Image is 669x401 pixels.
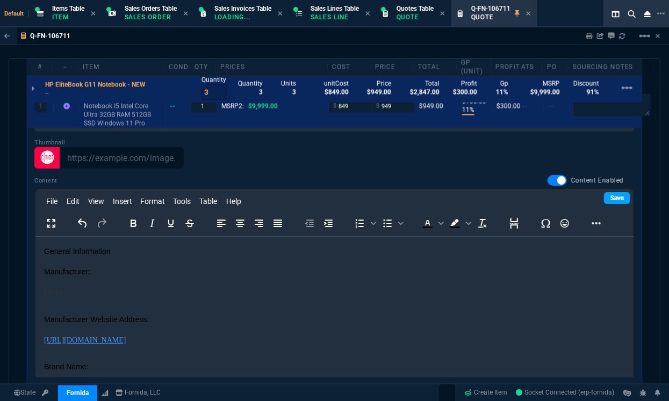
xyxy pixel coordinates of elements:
a: msbcCompanyName [112,388,164,398]
p: Loading... [214,13,268,21]
nx-icon: Close Tab [526,10,531,18]
div: price [371,63,414,71]
div: Total [414,63,457,71]
nx-icon: Back to Table [4,32,10,40]
div: Item [78,63,164,71]
span: Items Table [52,5,84,12]
span: Tools [173,197,191,206]
nx-icon: Open New Tab [657,9,665,19]
button: Reveal or hide additional toolbar items [587,216,606,231]
p: Add [45,383,57,393]
nx-icon: Close Tab [183,10,188,18]
span: $ [333,102,336,111]
p: Quantity [202,76,227,84]
span: File [46,197,57,206]
div: Numbered list [351,216,378,231]
button: Italic [143,216,161,231]
span: Sales Invoices Table [214,5,271,12]
span: $9,999.00 [248,103,278,110]
mat-icon: Example home icon [638,30,651,42]
nx-icon: Item not found in Business Central. The quote is still valid. [63,103,70,110]
div: MSRP2: [221,102,324,111]
p: Quote [397,13,434,21]
span: Sales Orders Table [125,5,177,12]
button: Redo [92,216,111,231]
div: PO [543,63,569,71]
nx-icon: Close Tab [278,10,283,18]
p: Q-FN-106711 [30,32,70,40]
p: Quote [471,13,510,21]
span: Sales Lines Table [311,5,359,12]
button: Special character [537,216,555,231]
p: HP EliteBook G11 Notebook - NEW [45,81,146,89]
span: HP [9,147,18,155]
span: View [88,197,104,206]
button: Increase indent [319,216,337,231]
div: Text color Black [419,216,445,231]
mat-icon: Example home icon [621,82,634,94]
a: Global State [11,388,39,398]
p: 11% [462,106,474,115]
nx-icon: Close Tab [91,10,96,18]
button: Align center [231,216,249,231]
p: Sales Line [311,13,359,21]
button: Bold [124,216,142,231]
div: prices [216,63,328,71]
span: Q-FN-106711 [471,5,510,12]
div: -- [53,63,78,71]
span: $ [376,102,379,111]
button: Decrease indent [300,216,319,231]
div: GP (unit) [457,59,491,76]
nx-icon: Close Workbench [640,8,655,20]
span: Content Enabled [571,176,624,185]
span: -- [548,103,553,110]
a: Hide Workbench [656,32,660,40]
nx-icon: Split Panels [608,8,624,20]
p: HP EliteBook G11 Notebook I5 Intel Core Ultra 32GB RAM 512GB SSD Windows 11 Pro [84,93,161,128]
button: Page break [505,216,523,231]
div: Profit [491,63,517,71]
p: 1 [39,102,42,111]
p: Sales Order [125,13,177,21]
button: Clear formatting [473,216,492,231]
a: Create Item [461,385,512,401]
button: Undo [74,216,92,231]
span: Edit [67,197,80,206]
div: -- [170,102,185,111]
a: 69oIMSEwyeeBQSpfAADc [516,388,615,398]
div: Sourcing Notes [569,63,654,71]
div: $300.00 [497,102,513,111]
div: $949.00 [419,102,453,111]
span: Help [226,197,241,206]
input: https://example.com/image.png [60,147,184,169]
button: Align right [250,216,268,231]
div: cost [328,63,371,71]
label: Content [34,177,57,185]
div: cond [164,63,190,71]
button: Justify [269,216,287,231]
span: -- [522,103,528,110]
span: Quotes Table [397,5,434,12]
span: Socket Connected (erp-fornida) [516,389,615,397]
div: qty [190,63,216,71]
iframe: Rich Text Area [35,237,634,388]
span: Insert [113,197,132,206]
p: -- [45,89,152,98]
div: ATS [517,63,543,71]
a: API TOKEN [39,388,52,398]
a: Save [604,192,630,204]
label: Thumbnail [34,139,66,146]
div: Background color Black [446,216,473,231]
button: Emojis [556,216,574,231]
a: Create Item [574,381,636,395]
div: # [27,63,53,71]
button: Align left [212,216,231,231]
div: Bullet list [378,216,405,231]
span: Table [199,197,217,206]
